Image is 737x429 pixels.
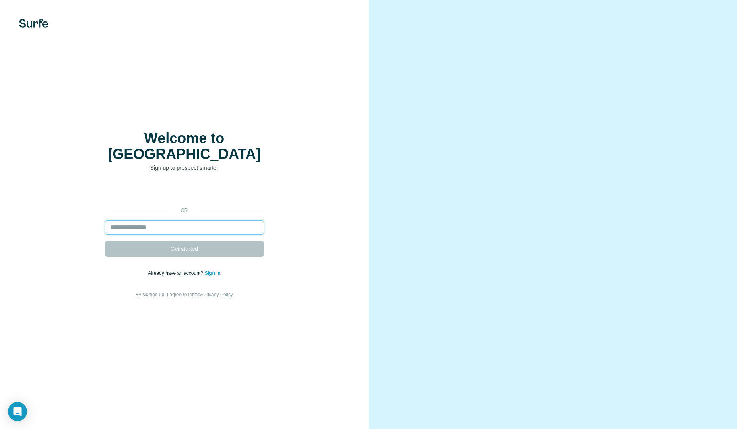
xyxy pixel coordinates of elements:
[203,292,233,297] a: Privacy Policy
[205,270,221,276] a: Sign in
[19,19,48,28] img: Surfe's logo
[8,402,27,421] div: Open Intercom Messenger
[105,164,264,172] p: Sign up to prospect smarter
[187,292,200,297] a: Terms
[101,184,268,201] iframe: Sign in with Google Button
[148,270,205,276] span: Already have an account?
[136,292,233,297] span: By signing up, I agree to &
[172,207,197,214] p: or
[105,130,264,162] h1: Welcome to [GEOGRAPHIC_DATA]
